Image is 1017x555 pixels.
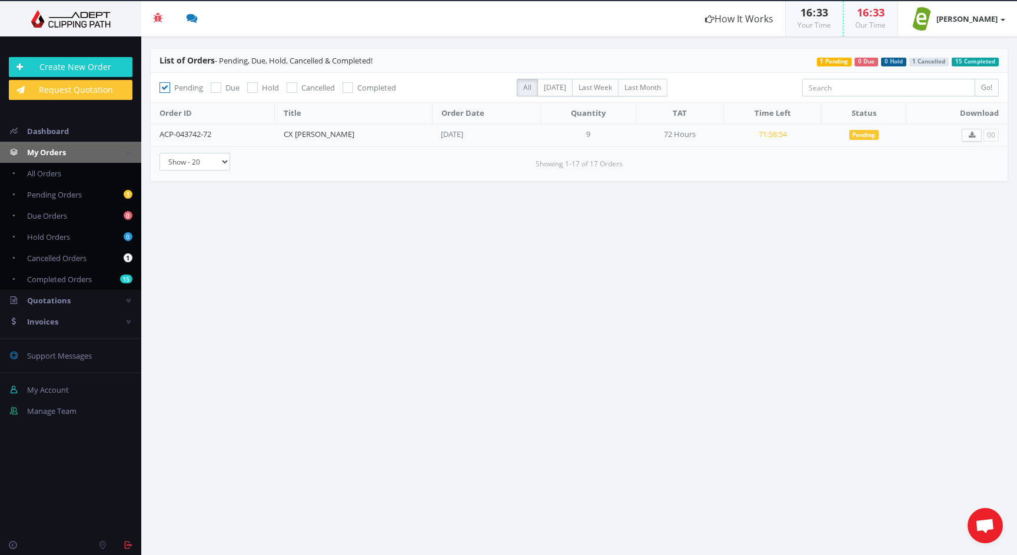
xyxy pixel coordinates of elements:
[124,232,132,241] b: 0
[572,79,619,96] label: Last Week
[881,58,906,66] span: 0 Hold
[873,5,885,19] span: 33
[27,253,87,263] span: Cancelled Orders
[968,508,1003,543] a: Open de chat
[724,103,822,124] th: Time Left
[27,168,61,179] span: All Orders
[812,5,816,19] span: :
[27,126,69,136] span: Dashboard
[27,350,92,361] span: Support Messages
[124,253,132,262] b: 1
[975,79,999,96] input: Go!
[124,211,132,220] b: 0
[27,406,77,416] span: Manage Team
[27,147,66,158] span: My Orders
[357,82,396,93] span: Completed
[936,14,998,24] strong: [PERSON_NAME]
[849,130,879,141] span: Pending
[693,1,785,36] a: How It Works
[159,55,373,66] span: - Pending, Due, Hold, Cancelled & Completed!
[759,129,787,139] span: 71:58:54
[151,103,275,124] th: Order ID
[432,123,541,146] td: [DATE]
[27,189,82,200] span: Pending Orders
[159,129,211,139] a: ACP-043742-72
[817,58,852,66] span: 1 Pending
[27,316,58,327] span: Invoices
[27,232,70,242] span: Hold Orders
[517,79,538,96] label: All
[636,103,724,124] th: TAT
[906,103,1008,124] th: Download
[618,79,667,96] label: Last Month
[9,57,132,77] a: Create New Order
[27,274,92,285] span: Completed Orders
[869,5,873,19] span: :
[9,80,132,100] a: Request Quotation
[537,79,573,96] label: [DATE]
[159,55,215,66] span: List of Orders
[225,82,240,93] span: Due
[855,20,886,30] small: Our Time
[797,20,831,30] small: Your Time
[284,129,354,139] a: CX [PERSON_NAME]
[9,10,132,28] img: Adept Graphics
[952,58,999,66] span: 15 Completed
[800,5,812,19] span: 16
[536,159,623,169] small: Showing 1-17 of 17 Orders
[636,123,724,146] td: 72 Hours
[857,5,869,19] span: 16
[120,275,132,283] b: 15
[816,5,828,19] span: 33
[898,1,1017,36] a: [PERSON_NAME]
[124,190,132,199] b: 1
[910,7,933,31] img: 0992006da20fa9f366898496924f2b98
[855,58,878,66] span: 0 Due
[262,82,279,93] span: Hold
[27,385,69,395] span: My Account
[541,123,636,146] td: 9
[571,108,606,118] span: Quantity
[27,295,71,306] span: Quotations
[909,58,949,66] span: 1 Cancelled
[432,103,541,124] th: Order Date
[822,103,906,124] th: Status
[174,82,203,93] span: Pending
[802,79,975,96] input: Search
[275,103,433,124] th: Title
[27,210,67,221] span: Due Orders
[301,82,335,93] span: Cancelled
